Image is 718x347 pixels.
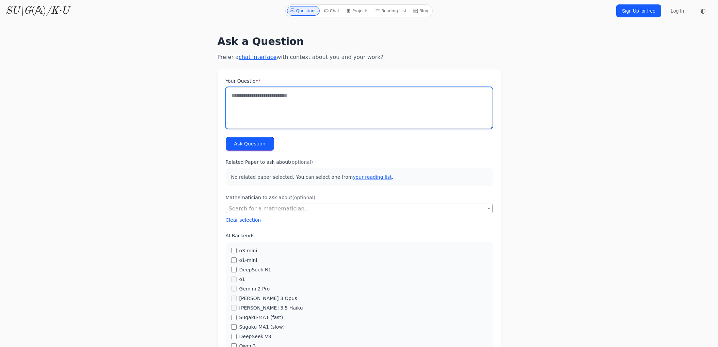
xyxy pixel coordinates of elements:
h1: Ask a Question [218,35,501,48]
span: (optional) [292,195,316,200]
a: Projects [344,6,371,16]
button: Ask Question [226,137,274,151]
button: ◐ [696,4,710,18]
label: Sugaku-MA1 (fast) [239,314,283,321]
a: Blog [411,6,431,16]
label: Your Question [226,78,493,84]
label: o1-mini [239,257,257,264]
label: o3-mini [239,247,257,254]
label: DeepSeek V3 [239,333,271,340]
p: Prefer a with context about you and your work? [218,53,501,61]
span: Search for a mathematician... [229,205,310,212]
label: Related Paper to ask about [226,159,493,165]
button: Clear selection [226,217,261,223]
a: Questions [287,6,320,16]
label: [PERSON_NAME] 3 Opus [239,295,297,302]
label: AI Backends [226,232,493,239]
a: Sign Up for free [616,4,661,17]
label: Mathematician to ask about [226,194,493,201]
label: Gemini 2 Pro [239,285,270,292]
span: ◐ [700,8,706,14]
label: o1 [239,276,245,283]
p: No related paper selected. You can select one from . [226,168,493,186]
label: Sugaku-MA1 (slow) [239,324,285,330]
span: Search for a mathematician... [226,204,493,213]
span: (optional) [290,159,313,165]
a: Reading List [372,6,409,16]
a: Chat [321,6,342,16]
a: your reading list [353,174,392,180]
i: SU\G [5,6,31,16]
a: SU\G(𝔸)/K·U [5,5,69,17]
label: DeepSeek R1 [239,266,271,273]
a: chat interface [239,54,276,60]
i: /K·U [46,6,69,16]
a: Log In [667,5,688,17]
span: Search for a mathematician... [226,204,492,214]
label: [PERSON_NAME] 3.5 Haiku [239,304,303,311]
